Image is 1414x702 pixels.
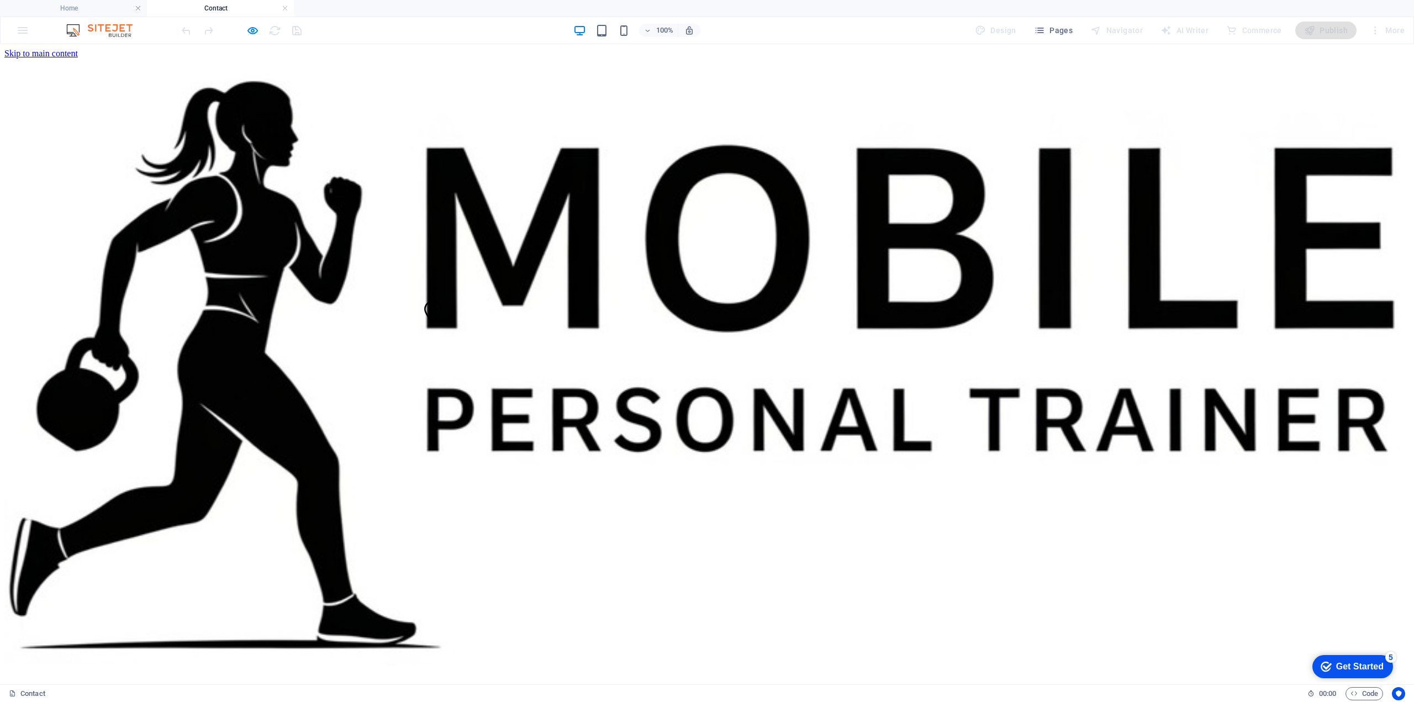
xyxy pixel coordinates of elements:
img: Editor Logo [64,24,146,37]
button: Pages [1030,22,1077,39]
i: On resize automatically adjust zoom level to fit chosen device. [684,25,694,35]
img: mobileptrainer.com [4,26,1410,621]
h6: Session time [1307,687,1337,700]
div: Design (Ctrl+Alt+Y) [970,22,1021,39]
button: 100% [639,24,678,37]
iframe: To enrich screen reader interactions, please activate Accessibility in Grammarly extension settings [1304,650,1397,683]
h6: 100% [656,24,673,37]
span: 00 00 [1319,687,1336,700]
span: Code [1350,687,1378,700]
span: : [1327,689,1328,698]
button: Usercentrics [1392,687,1405,700]
a: mobileptrainer.com [4,26,1410,626]
span: Pages [1034,25,1073,36]
a: Click to cancel selection. Double-click to open Pages [9,687,45,700]
button: Code [1346,687,1383,700]
h4: Contact [147,2,294,14]
a: Skip to main content [4,4,78,14]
